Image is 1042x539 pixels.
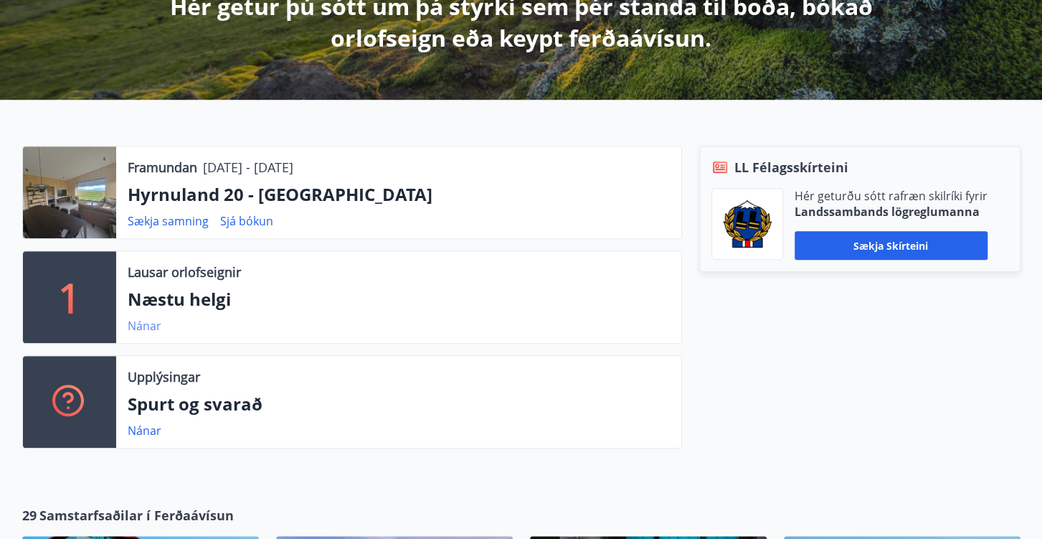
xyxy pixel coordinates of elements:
p: Næstu helgi [128,287,670,311]
a: Nánar [128,318,161,334]
button: Sækja skírteini [795,231,987,260]
p: 1 [58,270,81,324]
p: Lausar orlofseignir [128,263,241,281]
p: Hyrnuland 20 - [GEOGRAPHIC_DATA] [128,182,670,207]
a: Sjá bókun [220,213,273,229]
a: Nánar [128,423,161,439]
p: [DATE] - [DATE] [203,158,293,177]
span: LL Félagsskírteini [734,158,848,177]
img: 1cqKbADZNYZ4wXUG0EC2JmCwhQh0Y6EN22Kw4FTY.png [723,200,772,248]
p: Upplýsingar [128,367,200,386]
p: Hér geturðu sótt rafræn skilríki fyrir [795,188,987,204]
a: Sækja samning [128,213,209,229]
span: 29 [22,506,37,525]
p: Spurt og svarað [128,392,670,416]
span: Samstarfsaðilar í Ferðaávísun [39,506,234,525]
p: Framundan [128,158,197,177]
p: Landssambands lögreglumanna [795,204,987,220]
